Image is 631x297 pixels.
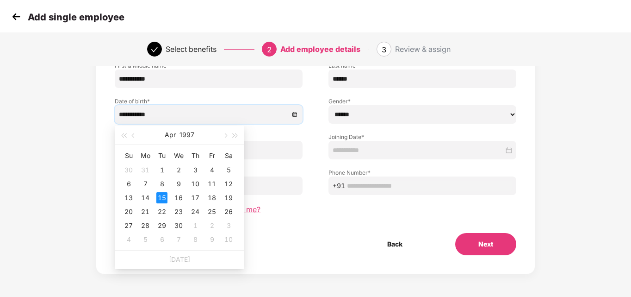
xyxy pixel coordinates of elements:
[123,178,134,190] div: 6
[206,192,217,203] div: 18
[120,163,137,177] td: 1997-03-30
[187,177,204,191] td: 1997-04-10
[190,234,201,245] div: 8
[179,126,194,144] button: 1997
[328,169,516,177] label: Phone Number
[267,45,272,54] span: 2
[173,206,184,217] div: 23
[220,219,237,233] td: 1997-05-03
[328,97,516,105] label: Gender
[190,164,201,176] div: 3
[120,177,137,191] td: 1997-04-06
[280,42,360,57] div: Add employee details
[170,177,187,191] td: 1997-04-09
[154,219,170,233] td: 1997-04-29
[204,191,220,205] td: 1997-04-18
[170,148,187,163] th: We
[206,164,217,176] div: 4
[223,206,234,217] div: 26
[154,177,170,191] td: 1997-04-08
[120,219,137,233] td: 1997-04-27
[173,164,184,176] div: 2
[156,164,167,176] div: 1
[204,233,220,246] td: 1997-05-09
[137,233,154,246] td: 1997-05-05
[220,233,237,246] td: 1997-05-10
[204,177,220,191] td: 1997-04-11
[187,191,204,205] td: 1997-04-17
[169,255,190,263] a: [DATE]
[123,192,134,203] div: 13
[220,205,237,219] td: 1997-04-26
[115,97,303,105] label: Date of birth
[204,163,220,177] td: 1997-04-04
[173,178,184,190] div: 9
[206,234,217,245] div: 9
[9,10,23,24] img: svg+xml;base64,PHN2ZyB4bWxucz0iaHR0cDovL3d3dy53My5vcmcvMjAwMC9zdmciIHdpZHRoPSIzMCIgaGVpZ2h0PSIzMC...
[223,192,234,203] div: 19
[328,133,516,141] label: Joining Date
[140,220,151,231] div: 28
[223,164,234,176] div: 5
[140,178,151,190] div: 7
[190,206,201,217] div: 24
[154,191,170,205] td: 1997-04-15
[170,219,187,233] td: 1997-04-30
[137,191,154,205] td: 1997-04-14
[140,234,151,245] div: 5
[220,177,237,191] td: 1997-04-12
[170,205,187,219] td: 1997-04-23
[206,178,217,190] div: 11
[173,192,184,203] div: 16
[333,181,345,191] span: +91
[190,178,201,190] div: 10
[170,233,187,246] td: 1997-05-07
[220,191,237,205] td: 1997-04-19
[154,233,170,246] td: 1997-05-06
[123,164,134,176] div: 30
[382,45,386,54] span: 3
[395,42,451,57] div: Review & assign
[206,206,217,217] div: 25
[156,178,167,190] div: 8
[204,219,220,233] td: 1997-05-02
[137,163,154,177] td: 1997-03-31
[223,178,234,190] div: 12
[120,205,137,219] td: 1997-04-20
[120,233,137,246] td: 1997-05-04
[123,206,134,217] div: 20
[173,234,184,245] div: 7
[123,234,134,245] div: 4
[140,206,151,217] div: 21
[154,205,170,219] td: 1997-04-22
[28,12,124,23] p: Add single employee
[220,148,237,163] th: Sa
[165,126,176,144] button: Apr
[204,205,220,219] td: 1997-04-25
[166,42,217,57] div: Select benefits
[187,233,204,246] td: 1997-05-08
[220,163,237,177] td: 1997-04-05
[364,233,426,255] button: Back
[156,206,167,217] div: 22
[223,220,234,231] div: 3
[156,220,167,231] div: 29
[223,234,234,245] div: 10
[154,148,170,163] th: Tu
[137,148,154,163] th: Mo
[123,220,134,231] div: 27
[120,148,137,163] th: Su
[137,219,154,233] td: 1997-04-28
[156,234,167,245] div: 6
[206,220,217,231] div: 2
[204,148,220,163] th: Fr
[170,163,187,177] td: 1997-04-02
[151,46,158,53] span: check
[137,177,154,191] td: 1997-04-07
[173,220,184,231] div: 30
[190,192,201,203] div: 17
[187,163,204,177] td: 1997-04-03
[137,205,154,219] td: 1997-04-21
[156,192,167,203] div: 15
[120,191,137,205] td: 1997-04-13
